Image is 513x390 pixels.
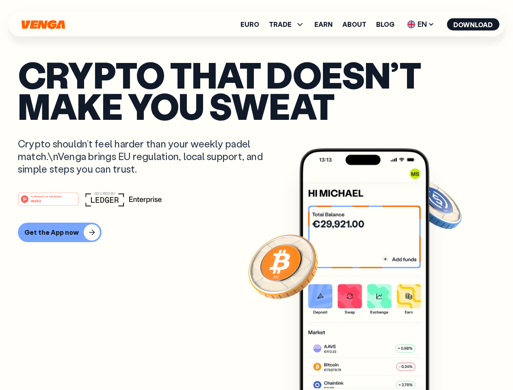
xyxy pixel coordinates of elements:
span: TRADE [269,19,305,29]
a: Blog [376,21,394,28]
tspan: #1 PRODUCT OF THE MONTH [31,195,62,197]
a: About [342,21,366,28]
a: Get the App now [18,223,495,242]
a: Euro [240,21,259,28]
span: TRADE [269,21,292,28]
span: EN [404,18,437,31]
p: Crypto shouldn’t feel harder than your weekly padel match.\nVenga brings EU regulation, local sup... [18,137,275,175]
img: Bitcoin [247,230,320,303]
p: Crypto that doesn’t make you sweat [18,59,495,121]
tspan: Web3 [31,198,41,203]
a: Earn [314,21,333,28]
svg: Home [20,20,66,29]
a: #1 PRODUCT OF THE MONTHWeb3 [18,197,79,208]
button: Get the App now [18,223,102,242]
img: flag-uk [407,20,415,28]
img: USDC coin [405,175,463,233]
button: Download [447,18,499,30]
div: Get the App now [24,228,79,236]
